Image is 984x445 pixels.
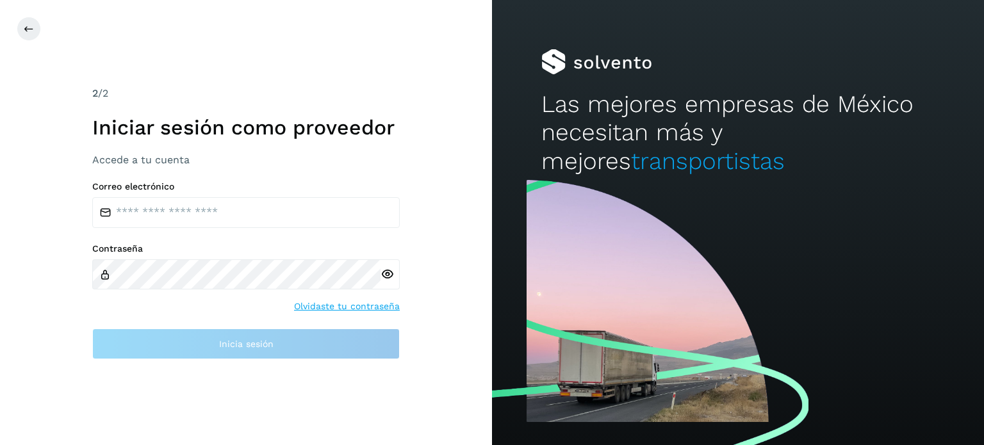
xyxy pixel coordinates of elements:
[92,115,400,140] h1: Iniciar sesión como proveedor
[541,90,935,175] h2: Las mejores empresas de México necesitan más y mejores
[92,328,400,359] button: Inicia sesión
[92,87,98,99] span: 2
[92,86,400,101] div: /2
[92,243,400,254] label: Contraseña
[92,181,400,192] label: Correo electrónico
[631,147,785,175] span: transportistas
[219,339,274,348] span: Inicia sesión
[294,300,400,313] a: Olvidaste tu contraseña
[92,154,400,166] h3: Accede a tu cuenta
